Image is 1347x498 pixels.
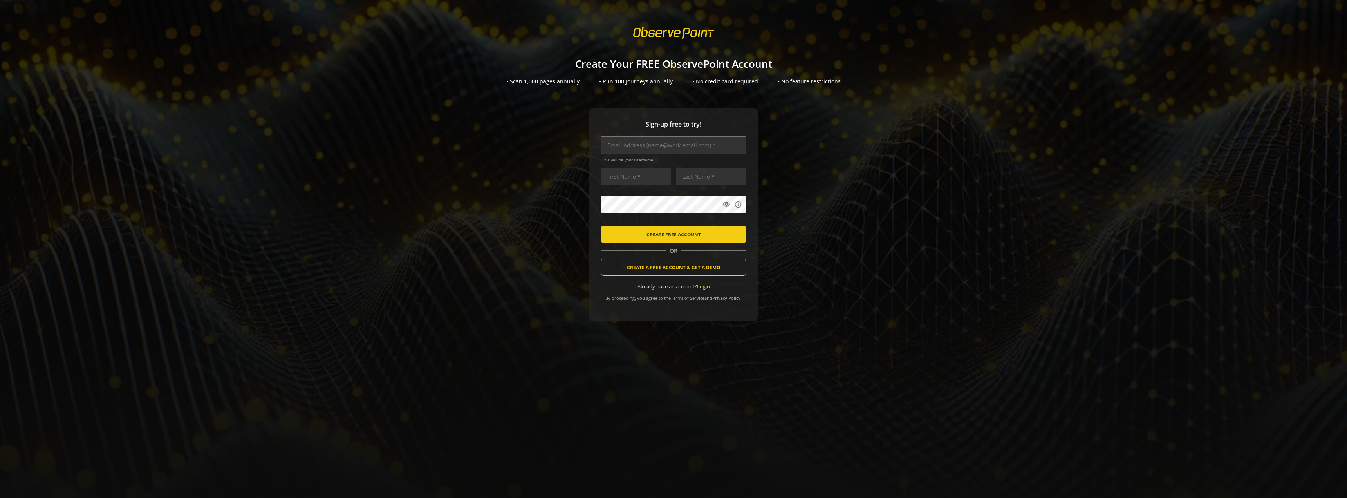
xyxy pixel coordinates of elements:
[692,78,758,85] div: • No credit card required
[601,168,671,185] input: First Name *
[601,283,746,290] div: Already have an account?
[601,259,746,276] button: CREATE A FREE ACCOUNT & GET A DEMO
[646,227,701,241] span: CREATE FREE ACCOUNT
[722,201,730,208] mat-icon: visibility
[697,283,710,290] a: Login
[602,157,746,163] span: This will be your Username
[778,78,841,85] div: • No feature restrictions
[734,201,742,208] mat-icon: info
[627,260,720,274] span: CREATE A FREE ACCOUNT & GET A DEMO
[601,226,746,243] button: CREATE FREE ACCOUNT
[671,295,704,301] a: Terms of Service
[666,247,681,255] span: OR
[712,295,740,301] a: Privacy Policy
[601,290,746,301] div: By proceeding, you agree to the and .
[601,120,746,129] span: Sign-up free to try!
[599,78,673,85] div: • Run 100 Journeys annually
[601,136,746,154] input: Email Address (name@work-email.com) *
[676,168,746,185] input: Last Name *
[506,78,580,85] div: • Scan 1,000 pages annually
